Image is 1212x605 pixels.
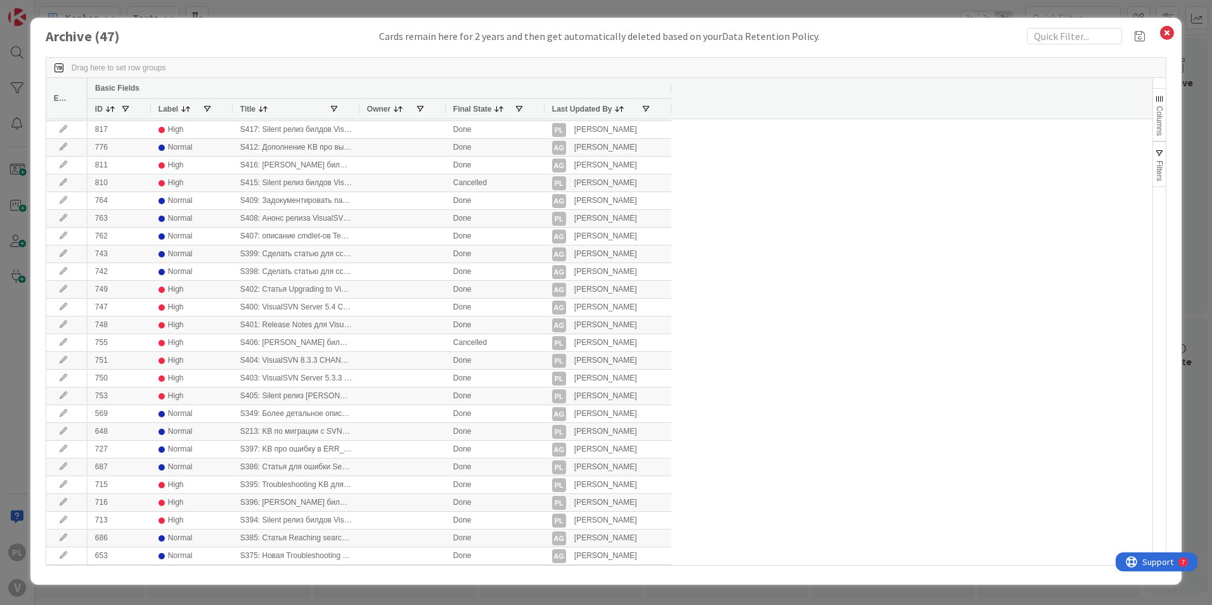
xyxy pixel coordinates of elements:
[87,476,151,493] div: 715
[552,194,566,208] div: AG
[446,352,545,369] div: Done
[27,2,58,17] span: Support
[552,159,566,172] div: AG
[87,121,151,138] div: 817
[446,387,545,405] div: Done
[574,157,637,173] div: [PERSON_NAME]
[574,335,637,351] div: [PERSON_NAME]
[446,547,545,564] div: Done
[168,424,193,439] div: Normal
[446,441,545,458] div: Done
[66,5,69,15] div: 7
[87,210,151,227] div: 763
[168,264,193,280] div: Normal
[168,282,184,297] div: High
[574,228,637,244] div: [PERSON_NAME]
[574,353,637,368] div: [PERSON_NAME]
[552,265,566,279] div: AG
[233,441,359,458] div: S397: KB про ошибку в ERR_SSL_KEY_USAGE_INCOMPATIBLE в Chrome & MS Edge (ESC-807)
[552,549,566,563] div: AG
[233,157,359,174] div: S416: [PERSON_NAME] билдов VisualSVN и VisualSVN Server на базе SVN 1.14.4
[446,370,545,387] div: Done
[168,370,184,386] div: High
[574,122,637,138] div: [PERSON_NAME]
[87,423,151,440] div: 648
[168,477,184,493] div: High
[446,228,545,245] div: Done
[168,495,184,511] div: High
[233,174,359,192] div: S415: Silent релиз билдов VisualSVN и VisualSVN Server на базе на базе Subversion 1.14.4
[168,140,193,155] div: Normal
[233,210,359,227] div: S408: Анонс релиза VisualSVN Server 5.4
[233,387,359,405] div: S405: Silent релиз [PERSON_NAME] с httpd [DATE], OpenSSL 3.0.13
[552,283,566,297] div: AG
[87,547,151,564] div: 653
[552,105,612,114] span: Last Updated By
[87,512,151,529] div: 713
[233,245,359,263] div: S399: Сделать статью для ссылки Learn more в новом диалоге Advanced Backup Schedule Settings
[233,281,359,298] div: S402: Статья Upgrading to VisualSVN Server 5.4
[574,317,637,333] div: [PERSON_NAME]
[446,281,545,298] div: Done
[240,105,255,114] span: Title
[552,496,566,510] div: PL
[574,459,637,475] div: [PERSON_NAME]
[552,460,566,474] div: PL
[95,105,103,114] span: ID
[233,139,359,156] div: S412: Дополнение KB про выбор бакап файла для восстановления
[1027,28,1122,44] input: Quick Filter...
[552,301,566,315] div: AG
[446,530,545,547] div: Done
[168,335,184,351] div: High
[552,425,566,439] div: PL
[574,370,637,386] div: [PERSON_NAME]
[72,63,166,72] span: Drag here to set row groups
[552,372,566,386] div: PL
[446,459,545,476] div: Done
[446,476,545,493] div: Done
[552,478,566,492] div: PL
[233,228,359,245] div: S407: описание cmdlet-ов Test-SvnRepositoryBackup и Get-SvnRepositoryBackup
[446,299,545,316] div: Done
[574,140,637,155] div: [PERSON_NAME]
[87,245,151,263] div: 743
[552,407,566,421] div: AG
[168,512,184,528] div: High
[168,406,193,422] div: Normal
[233,121,359,138] div: S417: Silent релиз билдов VisualSVN Server 5.4.2 и 5.3.5
[168,211,193,226] div: Normal
[552,354,566,368] div: PL
[446,157,545,174] div: Done
[233,334,359,351] div: S406: [PERSON_NAME] билдов VisualSVN и VisualSVN Server на базе OpenSSL 3.0.13 и httpd [DATE]
[168,193,193,209] div: Normal
[233,476,359,493] div: S395: Troubleshooting KB для ситуации, когда TortoiseSVN 1.14.6 установлен на старую OS
[87,494,151,511] div: 716
[87,370,151,387] div: 750
[168,530,193,546] div: Normal
[87,281,151,298] div: 749
[446,512,545,529] div: Done
[574,406,637,422] div: [PERSON_NAME]
[87,334,151,351] div: 755
[87,459,151,476] div: 687
[574,264,637,280] div: [PERSON_NAME]
[233,405,359,422] div: S349: Более детальное описание retention для цепочек бакапов в KB110. Мердж примера с календарем.
[168,388,184,404] div: High
[552,531,566,545] div: AG
[72,63,166,72] div: Row Groups
[574,246,637,262] div: [PERSON_NAME]
[233,459,359,476] div: S386: Статья для ошибки Search is not available при поиске в Web UI (Go-2282)
[552,389,566,403] div: PL
[87,352,151,369] div: 751
[95,84,139,93] span: Basic Fields
[446,263,545,280] div: Done
[446,423,545,440] div: Done
[574,441,637,457] div: [PERSON_NAME]
[168,246,193,262] div: Normal
[722,30,818,42] span: Data Retention Policy
[168,228,193,244] div: Normal
[552,247,566,261] div: AG
[87,157,151,174] div: 811
[233,352,359,369] div: S404: VisualSVN 8.3.3 CHANGES
[87,263,151,280] div: 742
